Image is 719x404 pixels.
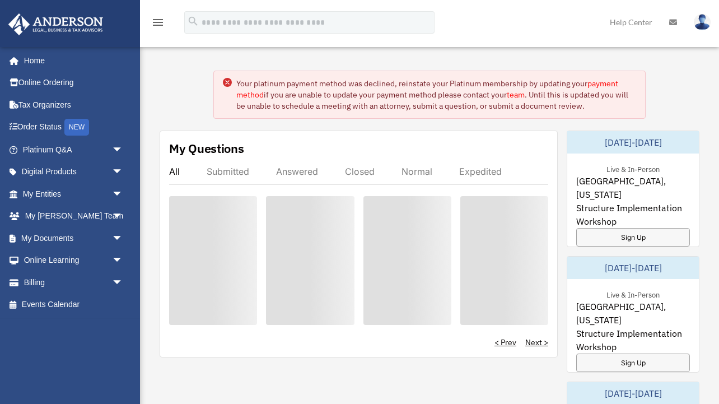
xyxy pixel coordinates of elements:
[459,166,502,177] div: Expedited
[112,249,134,272] span: arrow_drop_down
[64,119,89,136] div: NEW
[8,94,140,116] a: Tax Organizers
[694,14,711,30] img: User Pic
[8,161,140,183] a: Digital Productsarrow_drop_down
[494,337,516,348] a: < Prev
[345,166,375,177] div: Closed
[169,166,180,177] div: All
[8,227,140,249] a: My Documentsarrow_drop_down
[576,174,690,201] span: [GEOGRAPHIC_DATA], [US_STATE]
[8,271,140,294] a: Billingarrow_drop_down
[597,162,669,174] div: Live & In-Person
[169,140,244,157] div: My Questions
[576,354,690,372] a: Sign Up
[112,227,134,250] span: arrow_drop_down
[8,116,140,139] a: Order StatusNEW
[8,205,140,227] a: My [PERSON_NAME] Teamarrow_drop_down
[112,183,134,206] span: arrow_drop_down
[401,166,432,177] div: Normal
[112,205,134,228] span: arrow_drop_down
[576,201,690,228] span: Structure Implementation Workshop
[507,90,525,100] a: team
[8,249,140,272] a: Online Learningarrow_drop_down
[236,78,618,100] a: payment method
[151,16,165,29] i: menu
[576,327,690,354] span: Structure Implementation Workshop
[8,72,140,94] a: Online Ordering
[597,288,669,300] div: Live & In-Person
[8,183,140,205] a: My Entitiesarrow_drop_down
[525,337,548,348] a: Next >
[8,138,140,161] a: Platinum Q&Aarrow_drop_down
[567,131,699,154] div: [DATE]-[DATE]
[567,257,699,279] div: [DATE]-[DATE]
[151,20,165,29] a: menu
[276,166,318,177] div: Answered
[8,294,140,316] a: Events Calendar
[236,78,636,112] div: Your platinum payment method was declined, reinstate your Platinum membership by updating your if...
[207,166,249,177] div: Submitted
[112,138,134,161] span: arrow_drop_down
[576,300,690,327] span: [GEOGRAPHIC_DATA], [US_STATE]
[112,161,134,184] span: arrow_drop_down
[576,228,690,247] a: Sign Up
[187,15,199,27] i: search
[5,13,106,35] img: Anderson Advisors Platinum Portal
[112,271,134,294] span: arrow_drop_down
[8,49,134,72] a: Home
